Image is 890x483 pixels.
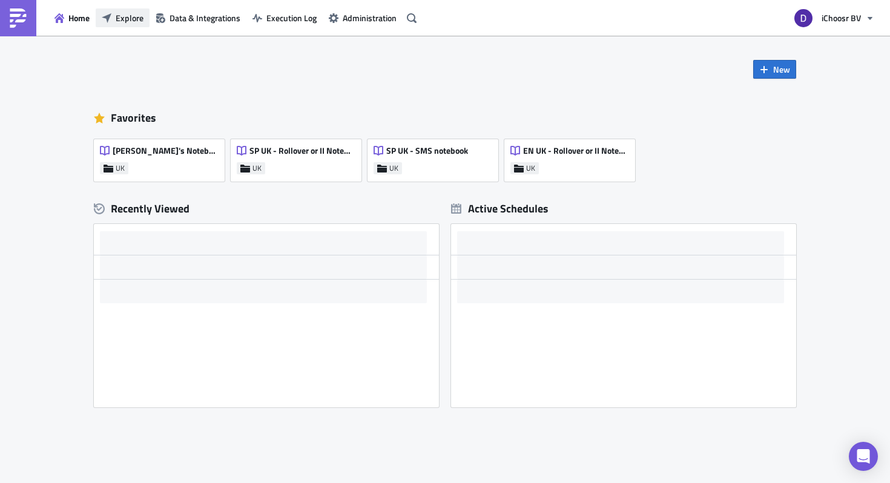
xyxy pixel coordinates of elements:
div: Favorites [94,109,796,127]
div: Recently Viewed [94,200,439,218]
a: EN UK - Rollover or II NotebookUK [504,133,641,182]
span: Explore [116,11,143,24]
span: iChoosr BV [822,11,861,24]
a: [PERSON_NAME]'s NotebookUK [94,133,231,182]
a: SP UK - Rollover or II NotebookUK [231,133,368,182]
button: Execution Log [246,8,323,27]
span: UK [252,163,262,173]
img: Avatar [793,8,814,28]
span: SP UK - Rollover or II Notebook [249,145,355,156]
img: PushMetrics [8,8,28,28]
span: Administration [343,11,397,24]
span: EN UK - Rollover or II Notebook [523,145,628,156]
button: Home [48,8,96,27]
button: Explore [96,8,150,27]
span: UK [389,163,398,173]
span: New [773,63,790,76]
a: SP UK - SMS notebookUK [368,133,504,182]
button: iChoosr BV [787,5,881,31]
div: Active Schedules [451,202,549,215]
span: UK [526,163,535,173]
div: Open Intercom Messenger [849,442,878,471]
span: Home [68,11,90,24]
span: Data & Integrations [170,11,240,24]
span: Execution Log [266,11,317,24]
span: UK [116,163,125,173]
span: SP UK - SMS notebook [386,145,468,156]
button: Administration [323,8,403,27]
button: New [753,60,796,79]
button: Data & Integrations [150,8,246,27]
span: [PERSON_NAME]'s Notebook [113,145,218,156]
